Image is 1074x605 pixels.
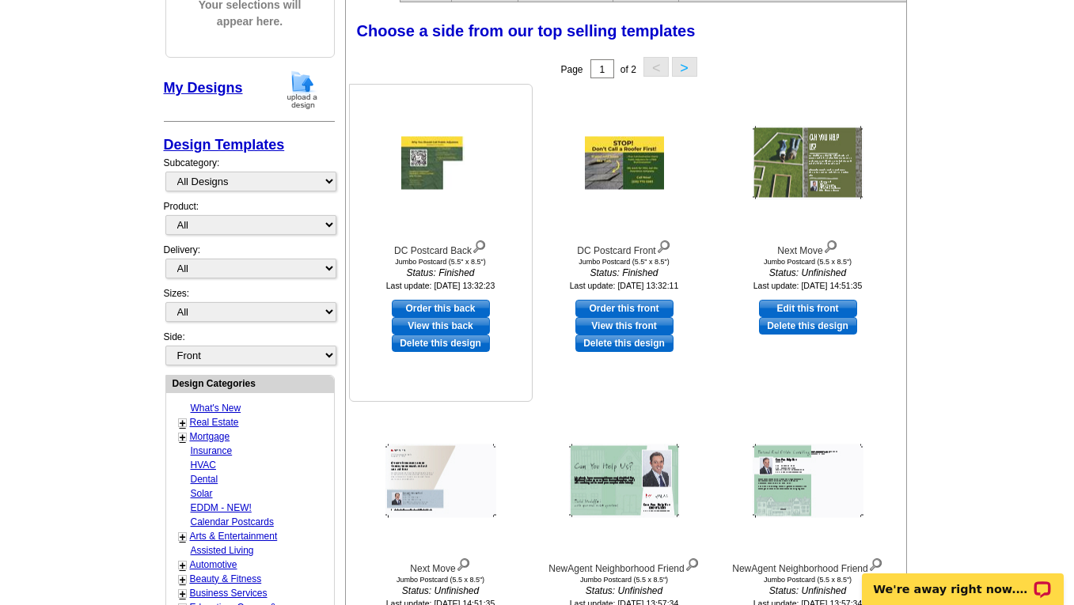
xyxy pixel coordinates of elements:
[354,258,528,266] div: Jumbo Postcard (5.5" x 8.5")
[560,64,583,75] span: Page
[721,584,895,598] i: Status: Unfinished
[392,300,490,317] a: use this design
[643,57,669,77] button: <
[191,474,218,485] a: Dental
[685,554,700,572] img: view design details
[191,502,252,513] a: EDDM - NEW!
[721,258,895,266] div: Jumbo Postcard (5.5 x 8.5")
[537,584,712,598] i: Status: Unfinished
[191,445,233,456] a: Insurance
[656,236,671,254] img: view design details
[180,431,186,444] a: +
[575,300,674,317] a: use this design
[354,266,528,280] i: Status: Finished
[190,559,237,570] a: Automotive
[672,57,697,77] button: >
[456,554,471,572] img: view design details
[180,573,186,586] a: +
[164,156,335,199] div: Subcategory:
[759,317,857,335] a: Delete this design
[569,444,680,518] img: NewAgent Neighborhood Friend
[575,317,674,335] a: View this front
[385,444,496,518] img: Next Move
[164,199,335,243] div: Product:
[753,281,863,290] small: Last update: [DATE] 14:51:35
[164,137,285,153] a: Design Templates
[721,236,895,258] div: Next Move
[190,531,278,542] a: Arts & Entertainment
[354,584,528,598] i: Status: Unfinished
[537,576,712,584] div: Jumbo Postcard (5.5 x 8.5")
[164,243,335,286] div: Delivery:
[190,431,230,442] a: Mortgage
[357,22,696,40] span: Choose a side from our top selling templates
[191,545,254,556] a: Assisted Living
[759,300,857,317] a: use this design
[753,127,863,200] img: Next Move
[823,236,838,254] img: view design details
[164,286,335,330] div: Sizes:
[191,516,274,527] a: Calendar Postcards
[392,317,490,335] a: View this back
[191,488,213,499] a: Solar
[392,335,490,352] a: Delete this design
[721,554,895,576] div: NewAgent Neighborhood Friend
[620,64,636,75] span: of 2
[180,588,186,600] a: +
[753,444,863,518] img: NewAgent Neighborhood Friend
[721,266,895,280] i: Status: Unfinished
[852,555,1074,605] iframe: LiveChat chat widget
[166,376,334,391] div: Design Categories
[401,137,480,190] img: DC Postcard Back
[164,330,335,367] div: Side:
[191,459,216,471] a: HVAC
[585,137,664,190] img: DC Postcard Front
[354,236,528,258] div: DC Postcard Back
[190,417,239,428] a: Real Estate
[537,266,712,280] i: Status: Finished
[570,281,679,290] small: Last update: [DATE] 13:32:11
[472,236,487,254] img: view design details
[190,588,268,599] a: Business Services
[354,554,528,576] div: Next Move
[575,335,674,352] a: Delete this design
[721,576,895,584] div: Jumbo Postcard (5.5 x 8.5")
[180,559,186,572] a: +
[164,80,243,96] a: My Designs
[191,403,241,414] a: What's New
[354,576,528,584] div: Jumbo Postcard (5.5 x 8.5")
[386,281,495,290] small: Last update: [DATE] 13:32:23
[537,258,712,266] div: Jumbo Postcard (5.5" x 8.5")
[282,70,323,110] img: upload-design
[180,417,186,429] a: +
[180,531,186,543] a: +
[190,573,262,584] a: Beauty & Fitness
[537,554,712,576] div: NewAgent Neighborhood Friend
[537,236,712,258] div: DC Postcard Front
